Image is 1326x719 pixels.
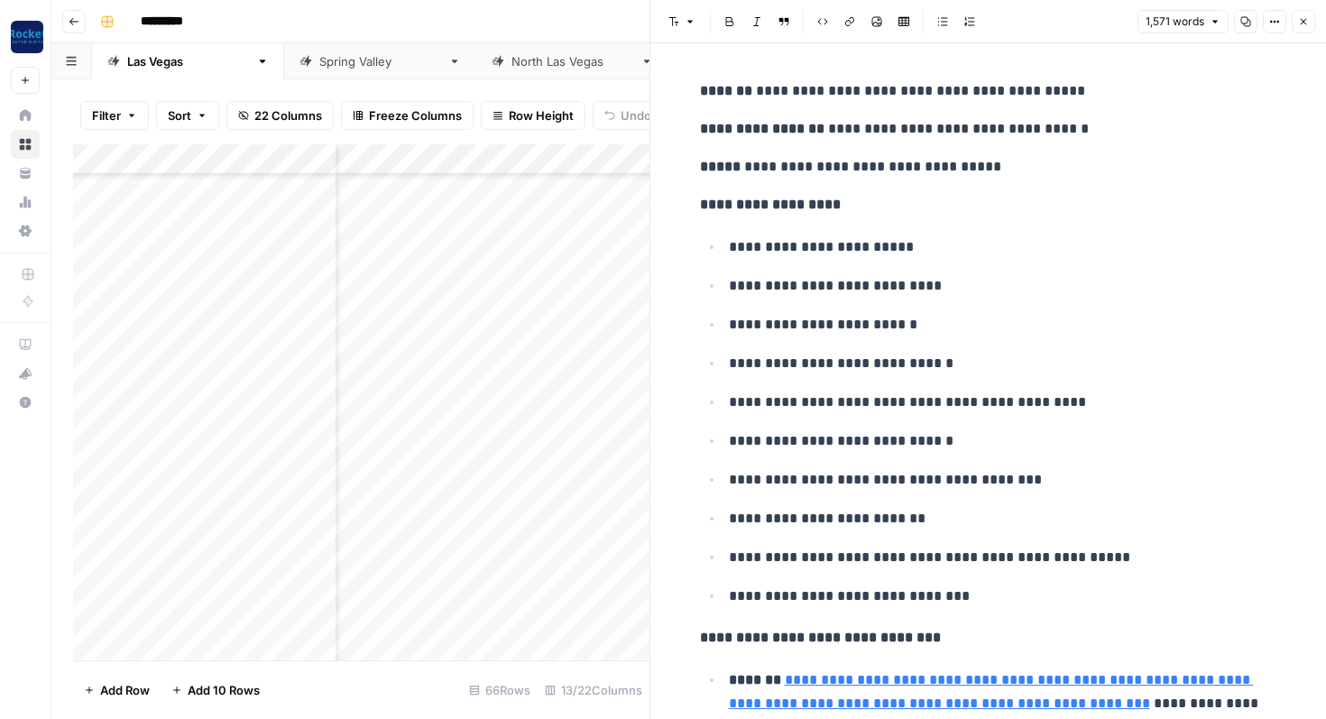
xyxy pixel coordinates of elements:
[11,130,40,159] a: Browse
[11,14,40,60] button: Workspace: Rocket Pilots
[369,106,462,124] span: Freeze Columns
[538,676,649,705] div: 13/22 Columns
[341,101,474,130] button: Freeze Columns
[127,52,249,70] div: [GEOGRAPHIC_DATA]
[509,106,574,124] span: Row Height
[11,159,40,188] a: Your Data
[12,360,39,387] div: What's new?
[11,188,40,217] a: Usage
[156,101,219,130] button: Sort
[168,106,191,124] span: Sort
[100,681,150,699] span: Add Row
[462,676,538,705] div: 66 Rows
[92,106,121,124] span: Filter
[73,676,161,705] button: Add Row
[254,106,322,124] span: 22 Columns
[161,676,271,705] button: Add 10 Rows
[188,681,260,699] span: Add 10 Rows
[593,101,663,130] button: Undo
[11,101,40,130] a: Home
[11,330,40,359] a: AirOps Academy
[319,52,441,70] div: [GEOGRAPHIC_DATA]
[481,101,585,130] button: Row Height
[11,21,43,53] img: Rocket Pilots Logo
[92,43,284,79] a: [GEOGRAPHIC_DATA]
[11,388,40,417] button: Help + Support
[11,217,40,245] a: Settings
[226,101,334,130] button: 22 Columns
[476,43,668,79] a: [GEOGRAPHIC_DATA]
[11,359,40,388] button: What's new?
[621,106,651,124] span: Undo
[284,43,476,79] a: [GEOGRAPHIC_DATA]
[511,52,633,70] div: [GEOGRAPHIC_DATA]
[80,101,149,130] button: Filter
[1146,14,1204,30] span: 1,571 words
[1137,10,1229,33] button: 1,571 words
